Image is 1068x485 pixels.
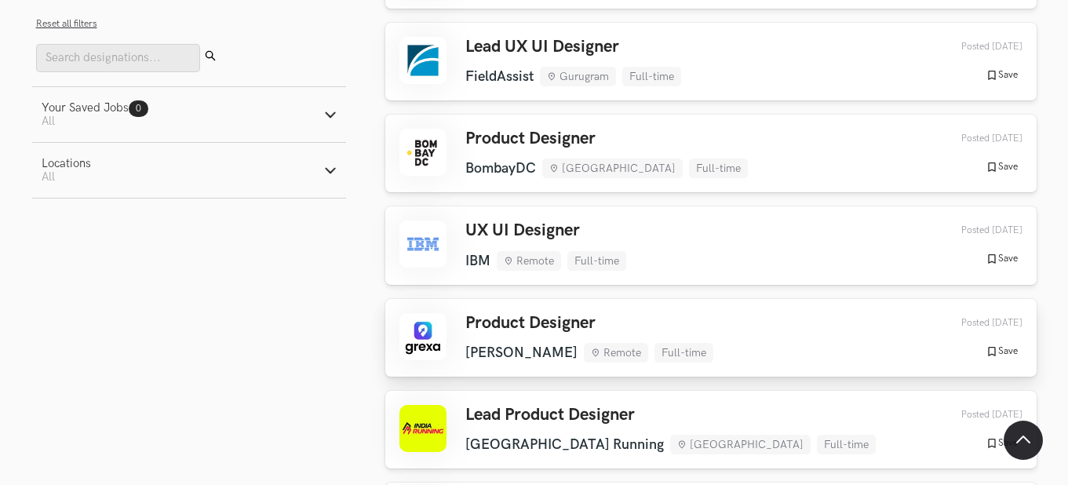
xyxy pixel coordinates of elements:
span: All [42,170,55,184]
button: Save [981,436,1022,450]
span: All [42,115,55,128]
div: 30th Jul [924,409,1022,421]
li: Full-time [567,251,626,271]
button: LocationsAll [32,143,346,198]
button: Your Saved Jobs0 All [32,87,346,142]
h3: Lead Product Designer [465,405,876,425]
h3: Lead UX UI Designer [465,37,681,57]
li: [GEOGRAPHIC_DATA] [670,435,811,454]
li: [GEOGRAPHIC_DATA] Running [465,436,664,453]
a: Product Designer BombayDC [GEOGRAPHIC_DATA] Full-time Posted [DATE] Save [385,115,1037,192]
h3: UX UI Designer [465,221,626,241]
div: Locations [42,157,91,170]
button: Save [981,160,1022,174]
li: BombayDC [465,160,536,177]
li: [PERSON_NAME] [465,345,578,361]
li: Full-time [689,159,748,178]
span: 0 [136,103,141,115]
h3: Product Designer [465,313,713,334]
input: Search [36,44,200,72]
div: 30th Jul [924,224,1022,236]
li: [GEOGRAPHIC_DATA] [542,159,683,178]
button: Save [981,68,1022,82]
h3: Product Designer [465,129,748,149]
li: Remote [584,343,648,363]
li: Gurugram [540,67,616,86]
button: Reset all filters [36,18,97,30]
div: Your Saved Jobs [42,101,148,115]
a: Lead UX UI Designer FieldAssist Gurugram Full-time Posted [DATE] Save [385,23,1037,100]
a: UX UI Designer IBM Remote Full-time Posted [DATE] Save [385,206,1037,284]
li: FieldAssist [465,68,534,85]
button: Save [981,252,1022,266]
li: Remote [497,251,561,271]
a: Lead Product Designer [GEOGRAPHIC_DATA] Running [GEOGRAPHIC_DATA] Full-time Posted [DATE] Save [385,391,1037,469]
div: 01st Aug [924,41,1022,53]
li: Full-time [654,343,713,363]
li: IBM [465,253,490,269]
div: 30th Jul [924,317,1022,329]
a: Product Designer [PERSON_NAME] Remote Full-time Posted [DATE] Save [385,299,1037,377]
li: Full-time [817,435,876,454]
li: Full-time [622,67,681,86]
button: Save [981,345,1022,359]
div: 31st Jul [924,133,1022,144]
